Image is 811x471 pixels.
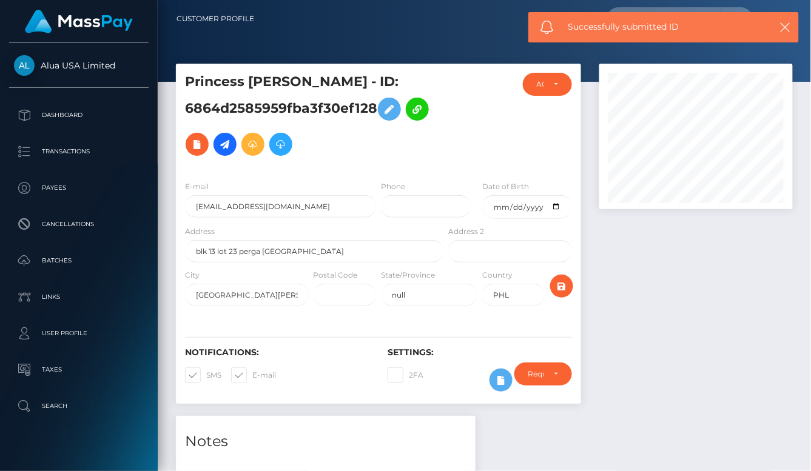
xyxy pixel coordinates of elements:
p: Search [14,397,144,415]
img: MassPay Logo [25,10,133,33]
span: Successfully submitted ID [568,21,762,33]
p: User Profile [14,324,144,342]
span: Alua USA Limited [9,60,149,71]
p: Cancellations [14,215,144,233]
p: Batches [14,252,144,270]
p: Taxes [14,361,144,379]
p: Transactions [14,142,144,161]
p: Links [14,288,144,306]
p: Payees [14,179,144,197]
img: Alua USA Limited [14,55,35,76]
p: Dashboard [14,106,144,124]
